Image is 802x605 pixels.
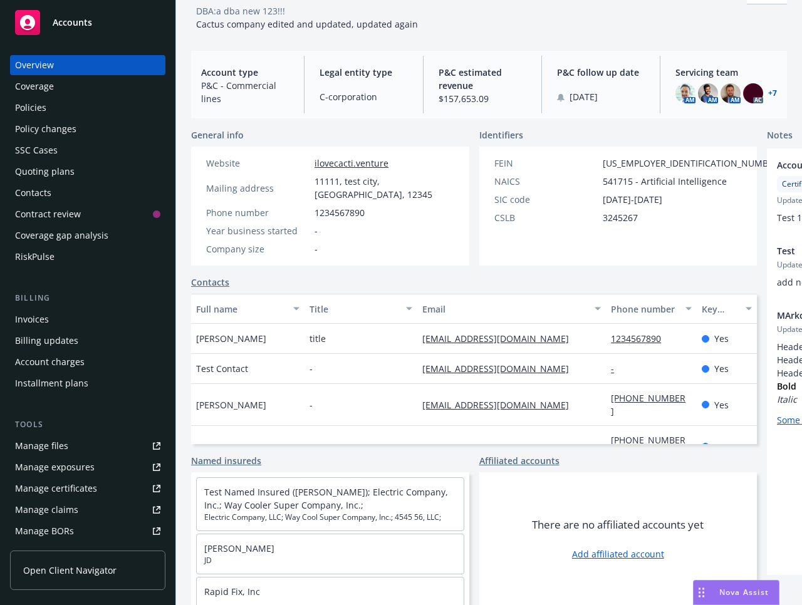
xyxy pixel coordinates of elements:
a: Installment plans [10,373,165,393]
a: Account charges [10,352,165,372]
a: Rapid Fix, Inc [204,586,260,597]
button: Full name [191,294,305,324]
button: Phone number [606,294,696,324]
div: Year business started [206,224,310,237]
a: Overview [10,55,165,75]
a: +7 [768,90,777,97]
div: Installment plans [15,373,88,393]
div: Tools [10,418,165,431]
a: Affiliated accounts [479,454,560,467]
span: 11111, test city, [GEOGRAPHIC_DATA], 12345 [315,175,454,201]
span: Yes [714,398,729,411]
a: Add affiliated account [572,547,664,561]
a: [EMAIL_ADDRESS][DOMAIN_NAME] [422,399,579,411]
a: Manage certificates [10,478,165,499]
span: [PERSON_NAME] [196,332,266,345]
a: - [611,363,624,375]
span: - [310,398,313,411]
a: Policies [10,98,165,118]
button: Nova Assist [693,580,779,605]
a: Named insureds [191,454,261,467]
div: Coverage [15,76,54,96]
a: [PHONE_NUMBER] [611,434,685,459]
span: Nova Assist [719,587,769,597]
div: Manage BORs [15,521,74,541]
a: [PERSON_NAME] [204,542,274,554]
div: FEIN [494,157,598,170]
div: Invoices [15,309,49,329]
div: Manage certificates [15,478,97,499]
a: Quoting plans [10,162,165,182]
strong: Bold [777,380,796,392]
a: Manage claims [10,500,165,520]
a: Contract review [10,204,165,224]
span: JD [204,555,456,566]
span: General info [191,128,244,142]
div: Manage claims [15,500,78,520]
div: Email [422,302,587,316]
a: 1234567890 [611,333,671,344]
span: Yes [714,332,729,345]
span: 3245267 [603,211,638,224]
span: [PERSON_NAME] [196,440,266,453]
a: Contacts [10,183,165,203]
span: P&C estimated revenue [439,66,526,92]
img: photo [743,83,763,103]
a: Policy changes [10,119,165,139]
span: $157,653.09 [439,92,526,105]
img: photo [698,83,718,103]
div: Coverage gap analysis [15,225,108,246]
a: [EMAIL_ADDRESS][DOMAIN_NAME] [422,333,579,344]
div: Phone number [206,206,310,219]
em: Italic [777,393,797,405]
span: [DATE] [570,90,598,103]
a: SSC Cases [10,140,165,160]
span: 541715 - Artificial Intelligence [603,175,727,188]
div: Drag to move [694,581,709,604]
div: Phone number [611,302,677,316]
span: C-corporation [320,90,407,103]
span: - [315,224,318,237]
span: Yes [714,440,729,453]
a: Coverage [10,76,165,96]
div: NAICS [494,175,598,188]
div: Overview [15,55,54,75]
img: photo [721,83,741,103]
button: Email [417,294,606,324]
span: P&C follow up date [557,66,645,79]
span: - [310,362,313,375]
div: Manage files [15,436,68,456]
span: 1234567890 [315,206,365,219]
span: title [310,332,326,345]
span: [US_EMPLOYER_IDENTIFICATION_NUMBER] [603,157,782,170]
div: Title [310,302,399,316]
div: Mailing address [206,182,310,195]
div: Policies [15,98,46,118]
span: Test Contact [196,362,248,375]
div: SIC code [494,193,598,206]
a: Coverage gap analysis [10,225,165,246]
div: SSC Cases [15,140,58,160]
div: Account charges [15,352,85,372]
span: - [310,440,313,453]
a: [PHONE_NUMBER] [611,392,685,417]
div: CSLB [494,211,598,224]
a: Contacts [191,276,229,289]
a: Invoices [10,309,165,329]
button: Key contact [697,294,757,324]
a: Billing updates [10,331,165,351]
a: Test Named Insured ([PERSON_NAME]); Electric Company, Inc.; Way Cooler Super Company, Inc.; [204,486,448,511]
span: Cactus company edited and updated, updated again [196,18,418,30]
span: Identifiers [479,128,523,142]
a: ilovecacti.venture [315,157,388,169]
div: Billing updates [15,331,78,351]
span: Servicing team [675,66,777,79]
span: [DATE]-[DATE] [603,193,662,206]
a: Manage files [10,436,165,456]
div: Key contact [702,302,738,316]
span: Notes [767,128,793,143]
a: Manage BORs [10,521,165,541]
span: P&C - Commercial lines [201,79,289,105]
div: Policy changes [15,119,76,139]
div: Contract review [15,204,81,224]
